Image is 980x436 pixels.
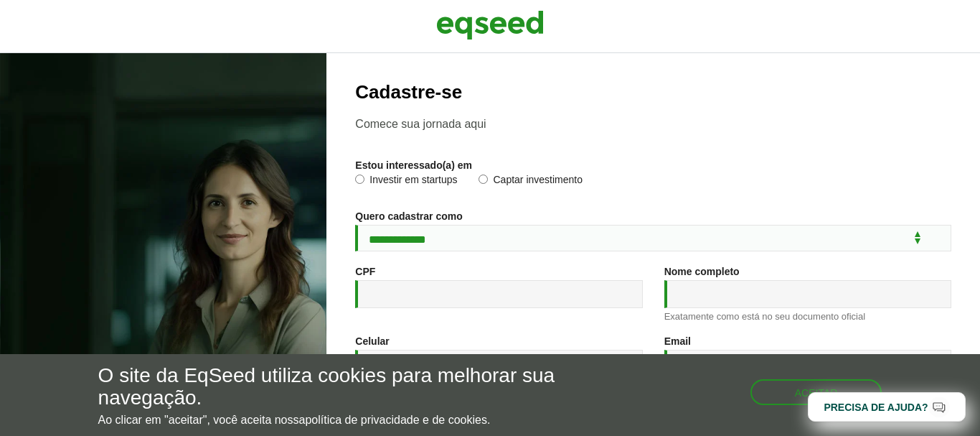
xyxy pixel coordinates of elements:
[355,211,462,221] label: Quero cadastrar como
[355,336,389,346] label: Celular
[355,82,951,103] h2: Cadastre-se
[436,7,544,43] img: EqSeed Logo
[664,336,691,346] label: Email
[355,160,472,170] label: Estou interessado(a) em
[750,379,882,405] button: Aceitar
[98,365,569,409] h5: O site da EqSeed utiliza cookies para melhorar sua navegação.
[355,117,951,131] p: Comece sua jornada aqui
[479,175,583,189] label: Captar investimento
[98,413,569,427] p: Ao clicar em "aceitar", você aceita nossa .
[664,266,740,277] label: Nome completo
[355,175,364,184] input: Investir em startups
[479,175,488,184] input: Captar investimento
[355,266,375,277] label: CPF
[305,414,487,426] a: política de privacidade e de cookies
[664,312,951,321] div: Exatamente como está no seu documento oficial
[355,175,457,189] label: Investir em startups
